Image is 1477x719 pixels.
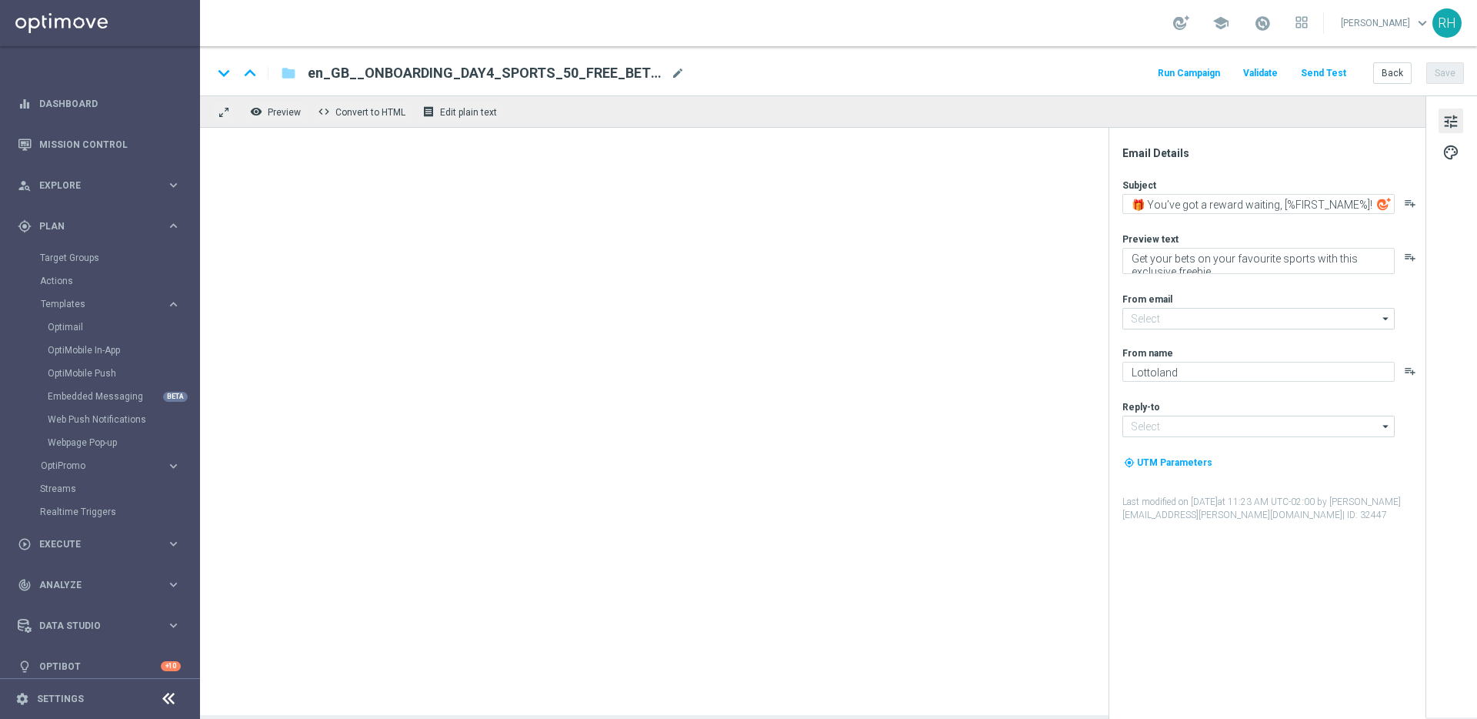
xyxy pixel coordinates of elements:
button: my_location UTM Parameters [1122,454,1214,471]
label: From email [1122,293,1172,306]
button: palette [1439,139,1463,164]
button: Run Campaign [1155,63,1222,84]
a: Target Groups [40,252,160,264]
i: keyboard_arrow_right [166,537,181,551]
span: Explore [39,181,166,190]
label: Last modified on [DATE] at 11:23 AM UTC-02:00 by [PERSON_NAME][EMAIL_ADDRESS][PERSON_NAME][DOMAIN... [1122,496,1424,522]
label: Subject [1122,179,1156,192]
a: OptiMobile In-App [48,344,160,356]
i: keyboard_arrow_right [166,618,181,633]
a: Mission Control [39,124,181,165]
button: receipt Edit plain text [418,102,504,122]
div: Mission Control [17,139,182,151]
div: Embedded Messaging [48,385,198,408]
div: Explore [18,179,166,192]
label: Reply-to [1122,401,1160,413]
button: playlist_add [1404,197,1416,209]
button: OptiPromo keyboard_arrow_right [40,460,182,472]
a: OptiMobile Push [48,367,160,380]
div: Optimail [48,316,198,339]
a: [PERSON_NAME]keyboard_arrow_down [1339,12,1432,35]
a: Realtime Triggers [40,506,160,518]
i: my_location [1124,457,1135,468]
a: Actions [40,275,160,287]
a: Settings [37,694,84,704]
span: tune [1442,112,1459,132]
button: code Convert to HTML [314,102,412,122]
button: tune [1439,109,1463,133]
i: receipt [422,105,435,118]
div: Streams [40,477,198,500]
div: Webpage Pop-up [48,431,198,454]
a: Webpage Pop-up [48,436,160,449]
div: Target Groups [40,246,198,269]
div: Plan [18,219,166,233]
button: person_search Explore keyboard_arrow_right [17,179,182,192]
div: Optibot [18,646,181,687]
span: school [1212,15,1229,32]
button: lightbulb Optibot +10 [17,660,182,673]
i: person_search [18,179,32,192]
button: Validate [1241,63,1280,84]
span: UTM Parameters [1137,457,1212,468]
button: remove_red_eye Preview [246,102,308,122]
span: Validate [1243,68,1278,79]
button: play_circle_outline Execute keyboard_arrow_right [17,538,182,550]
i: gps_fixed [18,219,32,233]
input: Select [1122,416,1395,437]
div: Web Push Notifications [48,408,198,431]
button: equalizer Dashboard [17,98,182,110]
div: Dashboard [18,83,181,124]
div: Data Studio keyboard_arrow_right [17,620,182,632]
a: Optibot [39,646,161,687]
div: Email Details [1122,146,1424,160]
span: Data Studio [39,621,166,630]
span: Preview [268,107,301,118]
a: Embedded Messaging [48,390,160,403]
i: remove_red_eye [250,105,262,118]
span: palette [1442,142,1459,162]
span: mode_edit [671,66,685,80]
i: settings [15,692,29,706]
span: Convert to HTML [335,107,405,118]
button: Templates keyboard_arrow_right [40,298,182,310]
i: keyboard_arrow_right [166,459,181,473]
span: code [318,105,330,118]
div: Execute [18,537,166,551]
label: From name [1122,347,1173,359]
img: optiGenie.svg [1377,197,1391,211]
div: BETA [163,392,188,402]
span: keyboard_arrow_down [1414,15,1431,32]
div: Realtime Triggers [40,500,198,523]
a: Dashboard [39,83,181,124]
i: equalizer [18,97,32,111]
button: playlist_add [1404,251,1416,263]
button: gps_fixed Plan keyboard_arrow_right [17,220,182,232]
span: en_GB__ONBOARDING_DAY4_SPORTS_50_FREE_BET__ALL_EMA_AUT_SP_REBRANDED [308,64,665,82]
i: keyboard_arrow_right [166,178,181,192]
label: Preview text [1122,233,1179,246]
span: Plan [39,222,166,231]
i: arrow_drop_down [1379,416,1394,436]
span: Analyze [39,580,166,590]
div: Data Studio [18,619,166,633]
span: Execute [39,540,166,549]
button: track_changes Analyze keyboard_arrow_right [17,579,182,591]
span: | ID: 32447 [1342,510,1387,520]
div: OptiPromo [41,461,166,470]
a: Streams [40,483,160,495]
i: keyboard_arrow_up [238,62,262,85]
div: Actions [40,269,198,293]
div: OptiMobile Push [48,362,198,385]
div: Templates [41,299,166,309]
input: Select [1122,308,1395,329]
